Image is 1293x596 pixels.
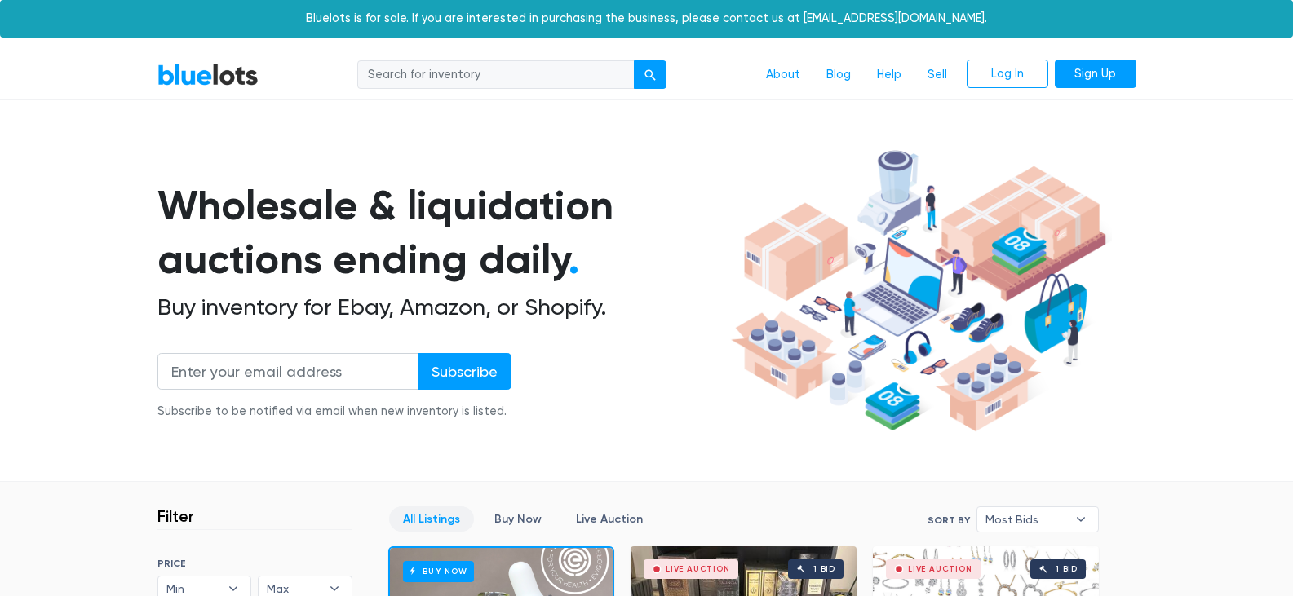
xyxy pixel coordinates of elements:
input: Subscribe [418,353,511,390]
a: Blog [813,60,864,91]
h6: PRICE [157,558,352,569]
div: 1 bid [1056,565,1078,573]
span: . [569,235,579,284]
h1: Wholesale & liquidation auctions ending daily [157,179,725,287]
a: About [753,60,813,91]
span: Most Bids [985,507,1067,532]
a: Sign Up [1055,60,1136,89]
a: Log In [967,60,1048,89]
a: Sell [914,60,960,91]
h2: Buy inventory for Ebay, Amazon, or Shopify. [157,294,725,321]
div: Subscribe to be notified via email when new inventory is listed. [157,403,511,421]
h6: Buy Now [403,561,474,581]
img: hero-ee84e7d0318cb26816c560f6b4441b76977f77a177738b4e94f68c95b2b83dbb.png [725,143,1112,439]
input: Enter your email address [157,353,418,390]
h3: Filter [157,506,194,526]
label: Sort By [928,513,970,528]
a: BlueLots [157,63,259,86]
b: ▾ [1064,507,1098,532]
a: All Listings [389,506,474,532]
a: Live Auction [562,506,657,532]
div: Live Auction [666,565,730,573]
a: Help [864,60,914,91]
a: Buy Now [480,506,556,532]
div: Live Auction [908,565,972,573]
input: Search for inventory [357,60,635,90]
div: 1 bid [813,565,835,573]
